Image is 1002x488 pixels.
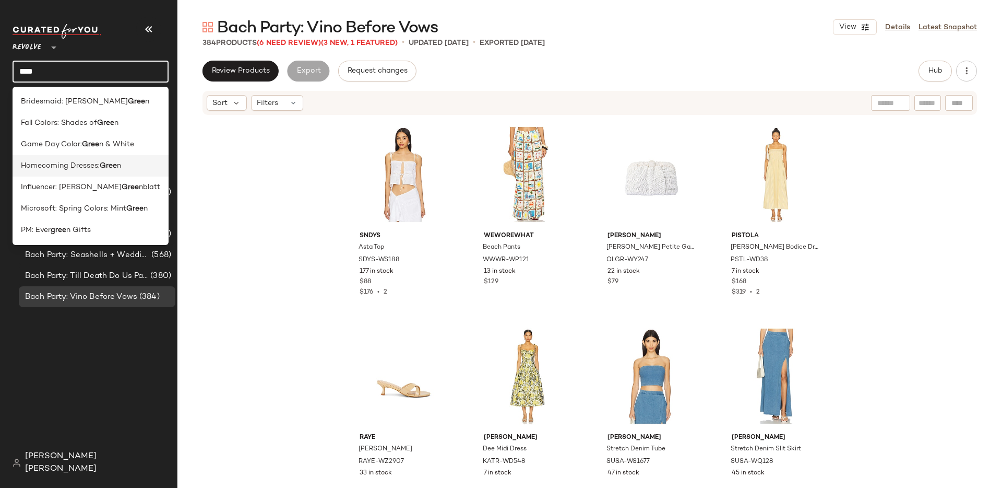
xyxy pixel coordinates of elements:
[21,160,100,171] span: Homecoming Dresses:
[606,255,648,265] span: OLGR-WY247
[402,37,404,49] span: •
[145,96,149,107] span: n
[473,37,475,49] span: •
[723,323,828,429] img: SUSA-WQ128_V1.jpg
[484,469,511,478] span: 7 in stock
[360,433,448,443] span: RAYE
[731,255,768,265] span: PSTL-WD38
[351,122,456,227] img: SDYS-WS188_V1.jpg
[149,249,171,261] span: (568)
[21,118,97,129] span: Fall Colors: Shades of
[885,22,910,33] a: Details
[137,291,160,303] span: (384)
[13,459,21,467] img: svg%3e
[139,182,160,193] span: nblatt
[746,289,756,296] span: •
[25,291,137,303] span: Bach Party: Vino Before Vows
[257,39,321,47] span: (6 Need Review)
[480,38,545,49] p: Exported [DATE]
[723,122,828,227] img: PSTL-WD38_V1.jpg
[607,231,696,241] span: [PERSON_NAME]
[25,270,148,282] span: Bach Party: Till Death Do Us Party
[732,231,820,241] span: PISTOLA
[731,445,801,454] span: Stretch Denim Slit Skirt
[606,457,650,467] span: SUSA-WS1677
[606,445,665,454] span: Stretch Denim Tube
[928,67,943,75] span: Hub
[66,225,91,236] span: n Gifts
[606,243,695,252] span: [PERSON_NAME] Petite Gathered Clutch
[21,203,126,214] span: Microsoft: Spring Colors: Mint
[833,19,877,35] button: View
[202,22,213,32] img: svg%3e
[359,445,412,454] span: [PERSON_NAME]
[144,203,148,214] span: n
[128,96,145,107] b: Gree
[731,243,819,252] span: [PERSON_NAME] Bodice Dress
[202,61,279,82] button: Review Products
[82,139,99,150] b: Gree
[21,139,82,150] span: Game Day Color:
[484,433,572,443] span: [PERSON_NAME]
[117,160,121,171] span: n
[126,203,144,214] b: Gree
[483,457,526,467] span: KATR-WD548
[599,122,704,227] img: OLGR-WY247_V1.jpg
[21,182,122,193] span: Influencer: [PERSON_NAME]
[918,61,952,82] button: Hub
[732,469,765,478] span: 45 in stock
[918,22,977,33] a: Latest Snapshot
[122,182,139,193] b: Gree
[97,118,114,129] b: Gree
[25,450,169,475] span: [PERSON_NAME] [PERSON_NAME]
[475,323,580,429] img: KATR-WD548_V1.jpg
[212,98,228,109] span: Sort
[599,323,704,429] img: SUSA-WS1677_V1.jpg
[484,231,572,241] span: WeWoreWhat
[99,139,134,150] span: n & White
[484,267,516,276] span: 13 in stock
[211,67,270,75] span: Review Products
[25,249,149,261] span: Bach Party: Seashells + Wedding Bells
[607,267,640,276] span: 22 in stock
[257,98,278,109] span: Filters
[384,289,387,296] span: 2
[202,39,216,47] span: 384
[409,38,469,49] p: updated [DATE]
[351,323,456,429] img: RAYE-WZ2907_V1.jpg
[360,289,373,296] span: $176
[114,118,118,129] span: n
[51,225,66,236] b: gree
[13,36,41,54] span: Revolve
[756,289,760,296] span: 2
[359,243,384,252] span: Asta Top
[475,122,580,227] img: WWWR-WP121_V1.jpg
[217,18,438,39] span: Bach Party: Vino Before Vows
[839,23,856,31] span: View
[360,267,393,276] span: 177 in stock
[732,289,746,296] span: $319
[338,61,416,82] button: Request changes
[360,277,371,287] span: $88
[100,160,117,171] b: Gree
[347,67,408,75] span: Request changes
[484,277,498,287] span: $129
[483,255,529,265] span: WWWR-WP121
[607,277,618,287] span: $79
[607,433,696,443] span: [PERSON_NAME]
[373,289,384,296] span: •
[732,277,746,287] span: $168
[607,469,639,478] span: 47 in stock
[483,243,520,252] span: Beach Pants
[21,96,128,107] span: Bridesmaid: [PERSON_NAME]
[321,39,398,47] span: (3 New, 1 Featured)
[360,231,448,241] span: SNDYS
[202,38,398,49] div: Products
[732,267,759,276] span: 7 in stock
[13,24,101,39] img: cfy_white_logo.C9jOOHJF.svg
[732,433,820,443] span: [PERSON_NAME]
[483,445,527,454] span: Dee Midi Dress
[359,255,400,265] span: SDYS-WS188
[731,457,773,467] span: SUSA-WQ128
[359,457,404,467] span: RAYE-WZ2907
